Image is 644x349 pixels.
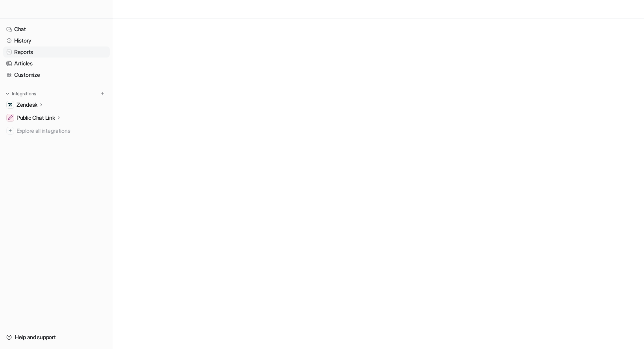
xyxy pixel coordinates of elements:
button: Integrations [3,90,39,98]
a: Articles [3,58,110,69]
a: Reports [3,46,110,58]
a: Chat [3,24,110,35]
a: Explore all integrations [3,125,110,136]
span: Explore all integrations [17,124,107,137]
a: History [3,35,110,46]
img: explore all integrations [6,127,14,135]
img: expand menu [5,91,10,97]
p: Integrations [12,91,36,97]
img: menu_add.svg [100,91,105,97]
a: Customize [3,69,110,80]
a: Help and support [3,332,110,343]
img: Public Chat Link [8,115,13,120]
p: Zendesk [17,101,37,109]
img: Zendesk [8,102,13,107]
p: Public Chat Link [17,114,55,122]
